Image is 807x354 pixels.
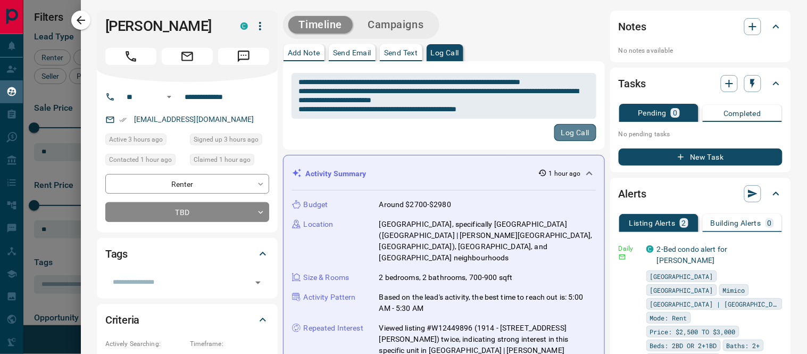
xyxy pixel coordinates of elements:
p: [GEOGRAPHIC_DATA], specifically [GEOGRAPHIC_DATA] ([GEOGRAPHIC_DATA] | [PERSON_NAME][GEOGRAPHIC_D... [379,219,596,264]
div: Tue Oct 14 2025 [105,154,185,169]
p: Size & Rooms [304,272,350,283]
h2: Notes [619,18,646,35]
button: Log Call [554,124,596,141]
div: Notes [619,14,783,39]
p: Add Note [288,49,320,56]
span: Claimed 1 hour ago [194,154,251,165]
button: Campaigns [357,16,434,34]
div: Tue Oct 14 2025 [190,154,269,169]
span: Contacted 1 hour ago [109,154,172,165]
p: Send Email [333,49,371,56]
span: Baths: 2+ [727,340,760,351]
p: Budget [304,199,328,210]
button: Open [163,90,176,103]
p: Activity Pattern [304,292,356,303]
div: Tue Oct 14 2025 [105,134,185,149]
p: 0 [673,109,677,117]
div: Renter [105,174,269,194]
button: New Task [619,149,783,166]
p: Actively Searching: [105,339,185,349]
span: Email [162,48,213,65]
p: Send Text [384,49,418,56]
p: 1 hour ago [549,169,581,178]
button: Open [251,275,265,290]
span: Beds: 2BD OR 2+1BD [650,340,717,351]
p: Daily [619,244,640,253]
span: [GEOGRAPHIC_DATA] [650,285,713,295]
p: Pending [638,109,667,117]
p: Listing Alerts [629,219,676,227]
div: Activity Summary1 hour ago [292,164,596,184]
p: Building Alerts [711,219,761,227]
p: 2 [682,219,686,227]
div: Tasks [619,71,783,96]
span: Price: $2,500 TO $3,000 [650,326,736,337]
div: Criteria [105,307,269,333]
p: No pending tasks [619,126,783,142]
p: Completed [723,110,761,117]
p: Around $2700-$2980 [379,199,451,210]
p: Location [304,219,334,230]
p: Activity Summary [306,168,367,179]
span: Mimico [723,285,745,295]
p: Repeated Interest [304,323,363,334]
span: Active 3 hours ago [109,134,163,145]
button: Timeline [288,16,353,34]
svg: Email Verified [119,116,127,124]
h2: Alerts [619,185,646,202]
p: Timeframe: [190,339,269,349]
p: Based on the lead's activity, the best time to reach out is: 5:00 AM - 5:30 AM [379,292,596,314]
h2: Criteria [105,311,140,328]
p: Log Call [431,49,459,56]
div: TBD [105,202,269,222]
p: 0 [768,219,772,227]
p: 2 bedrooms, 2 bathrooms, 700-900 sqft [379,272,513,283]
a: [EMAIL_ADDRESS][DOMAIN_NAME] [134,115,254,124]
div: Tags [105,241,269,267]
svg: Email [619,253,626,261]
a: 2-Bed condo alert for [PERSON_NAME] [657,245,728,265]
span: Message [218,48,269,65]
h1: [PERSON_NAME] [105,18,224,35]
span: Mode: Rent [650,312,687,323]
div: Tue Oct 14 2025 [190,134,269,149]
h2: Tasks [619,75,646,92]
div: condos.ca [240,22,248,30]
div: condos.ca [646,245,654,253]
span: [GEOGRAPHIC_DATA] [650,271,713,282]
h2: Tags [105,245,128,262]
span: Signed up 3 hours ago [194,134,259,145]
span: [GEOGRAPHIC_DATA] | [GEOGRAPHIC_DATA] [650,299,779,309]
div: Alerts [619,181,783,207]
p: No notes available [619,46,783,55]
span: Call [105,48,156,65]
